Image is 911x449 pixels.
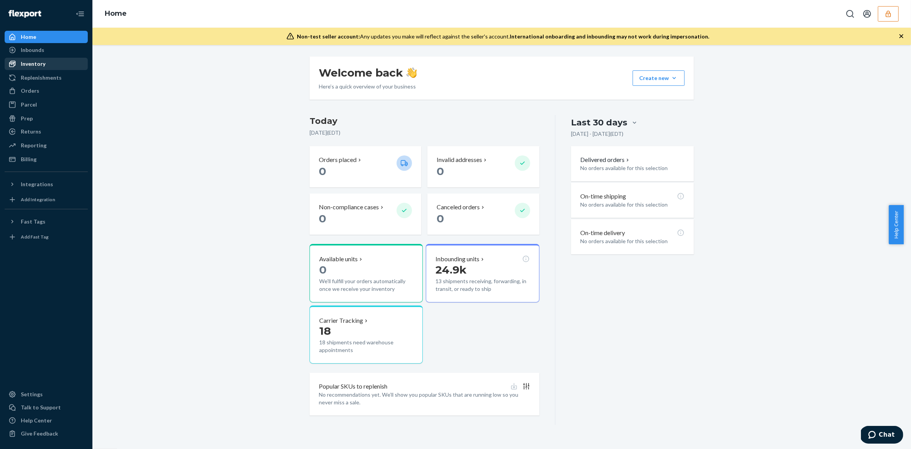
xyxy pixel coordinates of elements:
p: No orders available for this selection [580,164,685,172]
button: Talk to Support [5,401,88,414]
p: 13 shipments receiving, forwarding, in transit, or ready to ship [435,277,529,293]
a: Settings [5,388,88,401]
p: Here’s a quick overview of your business [319,83,417,90]
ol: breadcrumbs [99,3,133,25]
div: Settings [21,391,43,398]
h3: Today [310,115,539,127]
button: Non-compliance cases 0 [310,194,421,235]
span: 18 [319,324,331,337]
div: Fast Tags [21,218,45,225]
a: Home [5,31,88,43]
button: Help Center [889,205,904,244]
div: Replenishments [21,74,62,82]
a: Inbounds [5,44,88,56]
a: Add Fast Tag [5,231,88,243]
a: Orders [5,85,88,97]
a: Inventory [5,58,88,70]
div: Parcel [21,101,37,108]
a: Add Integration [5,194,88,206]
div: Add Fast Tag [21,234,49,240]
div: Give Feedback [21,430,58,437]
button: Fast Tags [5,215,88,228]
p: Non-compliance cases [319,203,379,212]
a: Billing [5,153,88,165]
span: 0 [319,212,326,225]
p: Popular SKUs to replenish [319,382,387,391]
img: hand-wave emoji [406,67,417,78]
p: On-time delivery [580,229,625,237]
button: Delivered orders [580,155,631,164]
p: Inbounding units [435,255,479,264]
div: Any updates you make will reflect against the seller's account. [297,33,710,40]
iframe: Opens a widget where you can chat to one of our agents [861,426,903,445]
div: Help Center [21,417,52,424]
span: 24.9k [435,263,467,276]
button: Invalid addresses 0 [427,146,539,187]
a: Home [105,9,127,18]
p: No orders available for this selection [580,201,685,209]
a: Replenishments [5,72,88,84]
p: Orders placed [319,155,357,164]
p: Carrier Tracking [319,316,363,325]
p: On-time shipping [580,192,626,201]
div: Returns [21,128,41,135]
p: Canceled orders [437,203,480,212]
p: Invalid addresses [437,155,482,164]
div: Home [21,33,36,41]
span: 0 [437,165,444,178]
h1: Welcome back [319,66,417,80]
button: Orders placed 0 [310,146,421,187]
p: Available units [319,255,358,264]
div: Last 30 days [571,117,627,129]
a: Parcel [5,98,88,111]
button: Give Feedback [5,427,88,440]
button: Close Navigation [72,6,88,22]
span: 0 [437,212,444,225]
p: [DATE] - [DATE] ( EDT ) [571,130,623,138]
button: Available units0We'll fulfill your orders automatically once we receive your inventory [310,244,423,302]
button: Open account menu [859,6,875,22]
a: Reporting [5,139,88,152]
p: We'll fulfill your orders automatically once we receive your inventory [319,277,413,293]
span: Non-test seller account: [297,33,360,40]
div: Inventory [21,60,45,68]
a: Returns [5,125,88,138]
div: Integrations [21,180,53,188]
button: Canceled orders 0 [427,194,539,235]
button: Integrations [5,178,88,190]
div: Billing [21,155,37,163]
div: Prep [21,115,33,122]
a: Prep [5,112,88,125]
span: 0 [319,263,327,276]
div: Add Integration [21,196,55,203]
a: Help Center [5,414,88,427]
button: Carrier Tracking1818 shipments need warehouse appointments [310,305,423,364]
div: Inbounds [21,46,44,54]
img: Flexport logo [8,10,41,18]
p: 18 shipments need warehouse appointments [319,339,413,354]
p: No orders available for this selection [580,237,685,245]
button: Open Search Box [842,6,858,22]
span: International onboarding and inbounding may not work during impersonation. [510,33,710,40]
p: No recommendations yet. We’ll show you popular SKUs that are running low so you never miss a sale. [319,391,530,406]
p: [DATE] ( EDT ) [310,129,539,137]
button: Create new [633,70,685,86]
div: Talk to Support [21,404,61,411]
div: Orders [21,87,39,95]
span: 0 [319,165,326,178]
button: Inbounding units24.9k13 shipments receiving, forwarding, in transit, or ready to ship [426,244,539,302]
div: Reporting [21,142,47,149]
